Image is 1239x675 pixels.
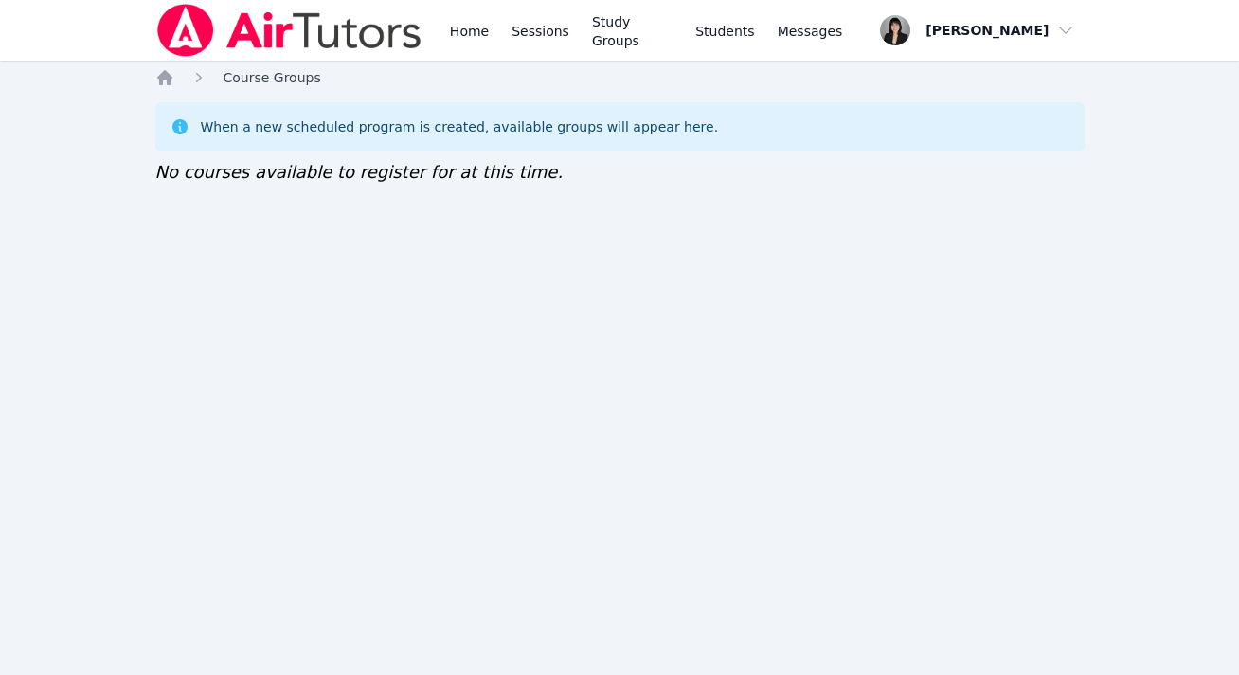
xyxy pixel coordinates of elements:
[155,68,1085,87] nav: Breadcrumb
[155,162,564,182] span: No courses available to register for at this time.
[778,22,843,41] span: Messages
[224,68,321,87] a: Course Groups
[155,4,423,57] img: Air Tutors
[201,117,719,136] div: When a new scheduled program is created, available groups will appear here.
[224,70,321,85] span: Course Groups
